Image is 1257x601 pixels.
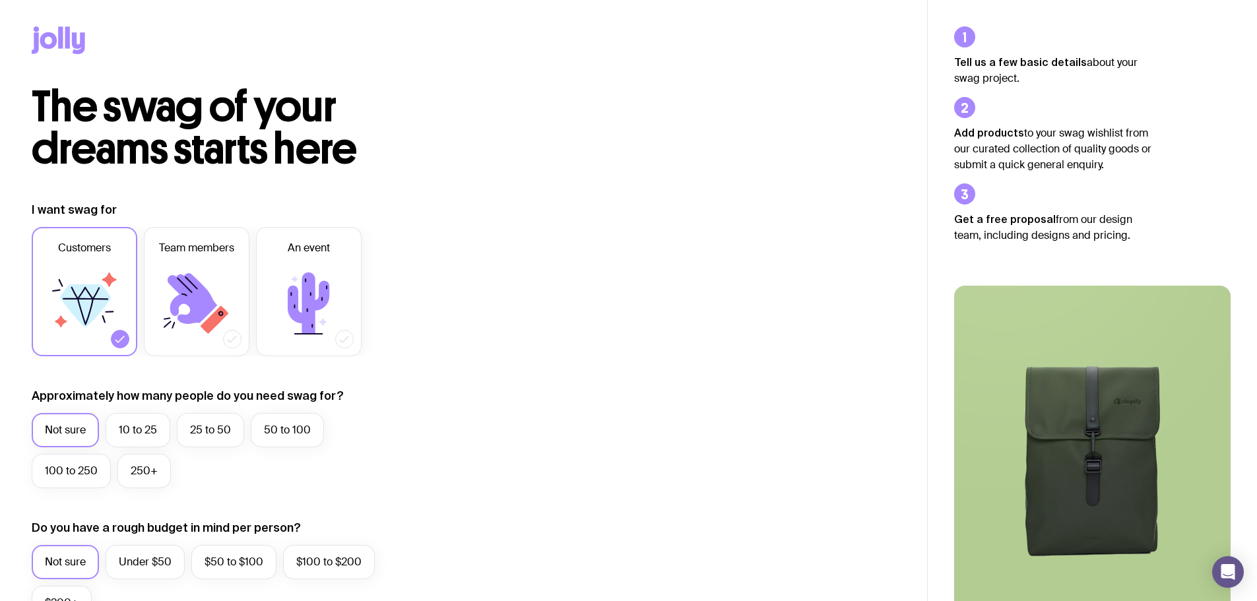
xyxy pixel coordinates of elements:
[32,388,344,404] label: Approximately how many people do you need swag for?
[32,202,117,218] label: I want swag for
[58,240,111,256] span: Customers
[159,240,234,256] span: Team members
[117,454,171,488] label: 250+
[32,413,99,447] label: Not sure
[106,413,170,447] label: 10 to 25
[954,213,1056,225] strong: Get a free proposal
[954,54,1152,86] p: about your swag project.
[191,545,276,579] label: $50 to $100
[106,545,185,579] label: Under $50
[32,545,99,579] label: Not sure
[288,240,330,256] span: An event
[954,125,1152,173] p: to your swag wishlist from our curated collection of quality goods or submit a quick general enqu...
[954,211,1152,243] p: from our design team, including designs and pricing.
[283,545,375,579] label: $100 to $200
[32,454,111,488] label: 100 to 250
[1212,556,1244,588] div: Open Intercom Messenger
[177,413,244,447] label: 25 to 50
[954,56,1087,68] strong: Tell us a few basic details
[251,413,324,447] label: 50 to 100
[32,520,301,536] label: Do you have a rough budget in mind per person?
[954,127,1024,139] strong: Add products
[32,80,357,175] span: The swag of your dreams starts here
